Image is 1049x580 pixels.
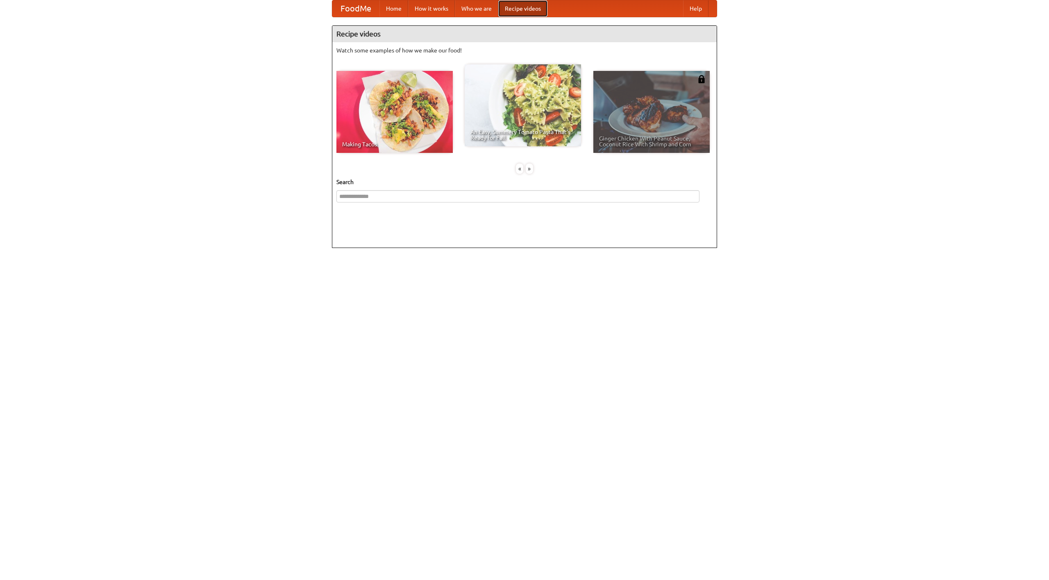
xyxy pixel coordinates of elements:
h4: Recipe videos [332,26,717,42]
img: 483408.png [697,75,706,83]
span: An Easy, Summery Tomato Pasta That's Ready for Fall [470,129,575,141]
p: Watch some examples of how we make our food! [336,46,713,55]
a: FoodMe [332,0,379,17]
a: An Easy, Summery Tomato Pasta That's Ready for Fall [465,64,581,146]
a: Recipe videos [498,0,547,17]
div: « [516,164,523,174]
a: Help [683,0,708,17]
a: How it works [408,0,455,17]
a: Home [379,0,408,17]
a: Making Tacos [336,71,453,153]
div: » [526,164,533,174]
a: Who we are [455,0,498,17]
span: Making Tacos [342,141,447,147]
h5: Search [336,178,713,186]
